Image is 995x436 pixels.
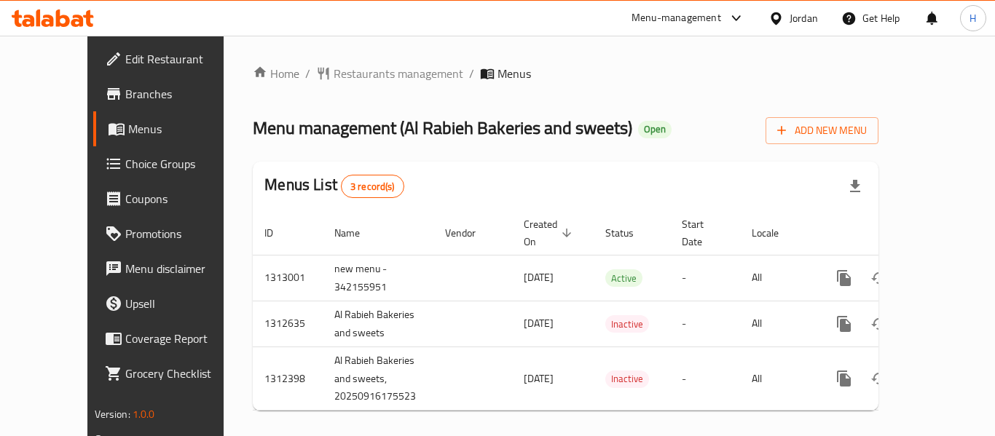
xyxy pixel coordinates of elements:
div: Total records count [341,175,404,198]
span: Choice Groups [125,155,242,173]
span: Open [638,123,672,135]
a: Promotions [93,216,253,251]
span: Start Date [682,215,723,250]
span: Grocery Checklist [125,365,242,382]
td: - [670,301,740,346]
span: Vendor [445,224,495,242]
span: Active [605,270,642,287]
td: All [740,346,815,411]
span: [DATE] [524,268,554,287]
td: 1312398 [253,346,323,411]
a: Coverage Report [93,321,253,356]
nav: breadcrumb [253,65,878,82]
td: new menu - 342155951 [323,255,433,301]
button: more [827,261,862,296]
a: Menu disclaimer [93,251,253,286]
button: Add New Menu [766,117,878,144]
td: - [670,346,740,411]
span: Coverage Report [125,330,242,347]
button: more [827,306,862,341]
a: Grocery Checklist [93,356,253,391]
span: Inactive [605,316,649,333]
span: Name [334,224,379,242]
div: Active [605,269,642,287]
span: [DATE] [524,369,554,388]
span: Coupons [125,190,242,207]
a: Home [253,65,299,82]
span: Add New Menu [777,122,867,140]
a: Coupons [93,181,253,216]
span: Menu disclaimer [125,260,242,277]
a: Edit Restaurant [93,41,253,76]
button: Change Status [862,361,897,396]
li: / [305,65,310,82]
span: Locale [752,224,798,242]
a: Restaurants management [316,65,463,82]
li: / [469,65,474,82]
td: Al Rabieh Bakeries and sweets, 20250916175523 [323,346,433,411]
div: Jordan [790,10,818,26]
div: Menu-management [632,9,721,27]
span: Menus [128,120,242,138]
span: Promotions [125,225,242,242]
td: All [740,255,815,301]
div: Export file [838,169,873,204]
td: - [670,255,740,301]
span: [DATE] [524,314,554,333]
span: Branches [125,85,242,103]
a: Menus [93,111,253,146]
a: Upsell [93,286,253,321]
button: more [827,361,862,396]
span: Menus [497,65,531,82]
table: enhanced table [253,211,978,411]
td: Al Rabieh Bakeries and sweets [323,301,433,346]
span: Restaurants management [334,65,463,82]
span: Inactive [605,370,649,387]
td: All [740,301,815,346]
td: 1312635 [253,301,323,346]
div: Inactive [605,370,649,388]
span: Created On [524,215,576,250]
span: 3 record(s) [342,180,404,194]
span: Menu management ( Al Rabieh Bakeries and sweets ) [253,111,632,144]
th: Actions [815,211,978,255]
h2: Menus List [264,174,404,198]
span: Upsell [125,295,242,312]
span: H [970,10,976,26]
div: Inactive [605,315,649,333]
td: 1313001 [253,255,323,301]
div: Open [638,121,672,138]
a: Branches [93,76,253,111]
span: ID [264,224,292,242]
span: Version: [95,405,130,424]
span: 1.0.0 [133,405,155,424]
button: Change Status [862,306,897,341]
button: Change Status [862,261,897,296]
a: Choice Groups [93,146,253,181]
span: Status [605,224,653,242]
span: Edit Restaurant [125,50,242,68]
